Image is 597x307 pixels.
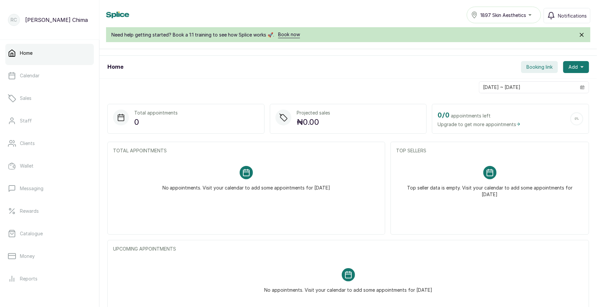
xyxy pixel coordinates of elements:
a: Money [5,247,94,266]
button: Add [563,61,589,73]
button: Notifications [544,8,590,23]
p: Staff [20,117,32,124]
p: [PERSON_NAME] Chima [25,16,88,24]
p: Clients [20,140,35,147]
p: Sales [20,95,31,102]
p: 0 [134,116,178,128]
input: Select date [479,82,576,93]
p: ₦0.00 [297,116,330,128]
h2: 0 / 0 [438,110,449,121]
a: Home [5,44,94,62]
a: Book now [278,31,300,38]
p: No appointments. Visit your calendar to add some appointments for [DATE] [264,281,432,293]
a: Messaging [5,179,94,198]
a: Staff [5,112,94,130]
p: Catalogue [20,230,43,237]
span: Need help getting started? Book a 1:1 training to see how Splice works 🚀. [111,32,274,38]
a: Rewards [5,202,94,220]
p: RC [11,17,17,23]
p: No appointments. Visit your calendar to add some appointments for [DATE] [162,179,330,191]
a: Sales [5,89,94,108]
span: 1897 Skin Aesthetics [480,12,526,19]
p: Projected sales [297,110,330,116]
p: TOP SELLERS [396,147,583,154]
p: TOTAL APPOINTMENTS [113,147,380,154]
span: appointments left [451,113,491,119]
p: Rewards [20,208,39,214]
a: Reports [5,269,94,288]
button: 1897 Skin Aesthetics [467,7,541,23]
span: Add [568,64,578,70]
p: Messaging [20,185,43,192]
span: Upgrade to get more appointments [438,121,521,128]
svg: calendar [580,85,585,90]
button: Booking link [521,61,558,73]
p: Total appointments [134,110,178,116]
p: UPCOMING APPOINTMENTS [113,246,583,252]
p: Calendar [20,72,39,79]
p: Wallet [20,163,33,169]
span: Booking link [526,64,553,70]
h1: Home [107,63,123,71]
p: Home [20,50,32,56]
a: Clients [5,134,94,153]
p: Top seller data is empty. Visit your calendar to add some appointments for [DATE] [404,179,575,198]
span: Notifications [558,12,587,19]
span: 0 % [575,117,579,120]
a: Calendar [5,66,94,85]
p: Reports [20,275,37,282]
a: Wallet [5,157,94,175]
p: Money [20,253,35,260]
a: Catalogue [5,224,94,243]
